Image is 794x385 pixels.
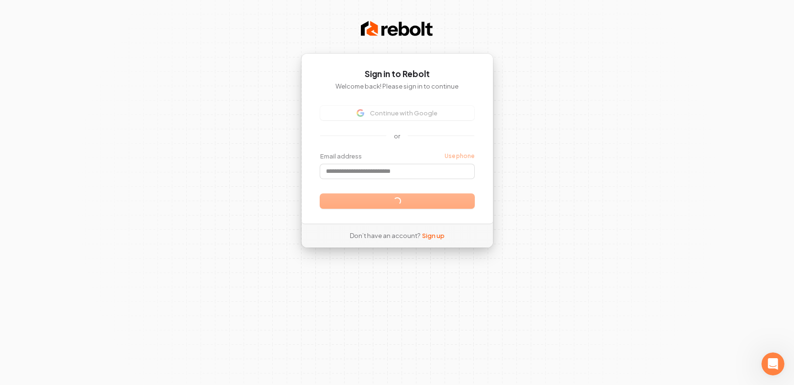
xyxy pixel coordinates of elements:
[394,132,400,140] p: or
[361,19,433,38] img: Rebolt Logo
[320,68,474,80] h1: Sign in to Rebolt
[350,231,420,240] span: Don’t have an account?
[761,352,784,375] iframe: Intercom live chat
[320,82,474,91] p: Welcome back! Please sign in to continue
[422,231,445,240] a: Sign up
